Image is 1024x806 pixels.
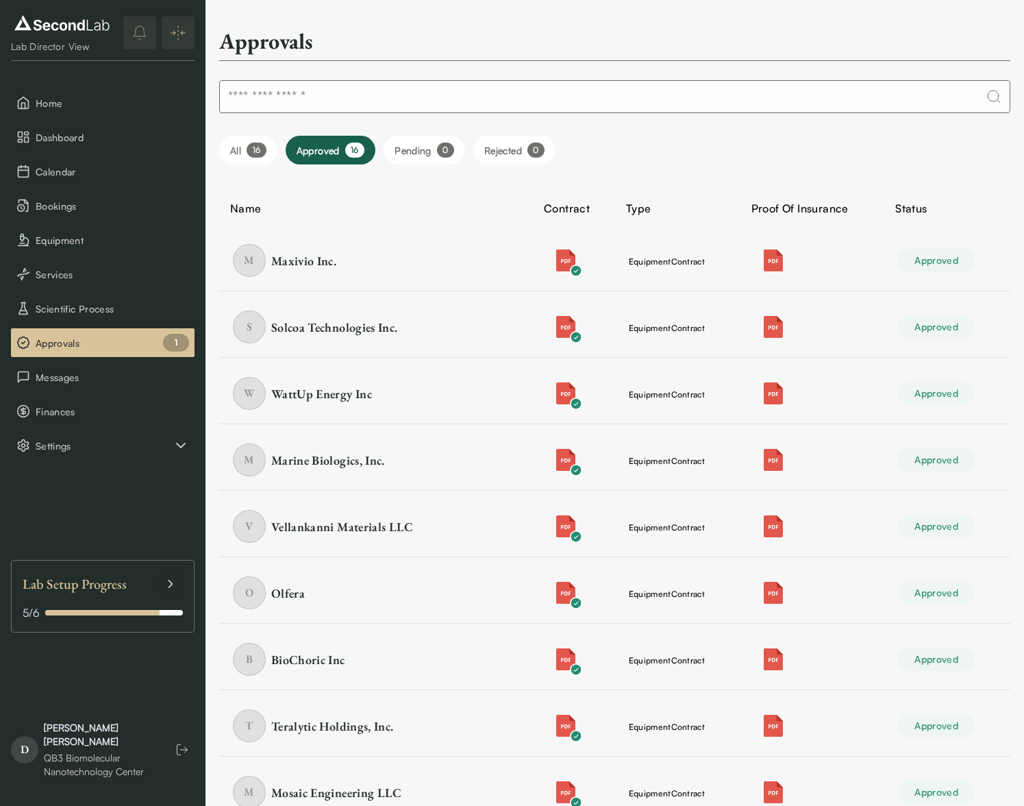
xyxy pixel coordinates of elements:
span: Dashboard [36,130,189,145]
span: Home [36,96,189,110]
button: Filter Rejected bookings [473,136,555,164]
th: Type [615,192,740,225]
button: notifications [123,16,156,49]
img: Check icon for pdf [570,663,582,676]
div: Maxivio Inc. [271,252,336,269]
span: M [233,244,266,277]
span: equipment Contract [629,589,705,599]
a: item Vellankanni Materials LLC [233,510,519,543]
div: 0 [527,143,545,158]
li: Settings [11,431,195,460]
th: Status [884,192,1010,225]
a: item Marine Biologics, Inc. [233,443,519,476]
img: Attachment icon for pdf [555,382,577,404]
span: equipment Contract [629,389,705,400]
img: Check icon for pdf [570,398,582,410]
span: Calendar [36,164,189,179]
button: Calendar [11,157,195,186]
span: equipment Contract [629,788,705,798]
img: Attachment icon for pdf [555,316,577,338]
img: Attachment icon for pdf [762,316,784,338]
th: Contract [533,192,615,225]
img: Attachment icon for pdf [555,449,577,471]
h2: Approvals [219,27,313,55]
div: Marine Biologics, Inc. [271,452,385,469]
th: Name [219,192,533,225]
button: Equipment [11,225,195,254]
div: [PERSON_NAME] [PERSON_NAME] [44,721,156,748]
div: Mosaic Engineering LLC [271,784,402,801]
img: Attachment icon for pdf [555,715,577,737]
img: Check icon for pdf [570,530,582,543]
span: 5 / 6 [23,604,40,621]
div: BioChoric Inc [271,651,345,668]
img: Attachment icon for pdf [762,715,784,737]
div: Solcoa Technologies Inc. [271,319,397,336]
a: item WattUp Energy Inc [233,377,519,410]
div: item Solcoa Technologies Inc. [233,310,519,343]
button: Filter Pending bookings [384,136,465,164]
button: Bookings [11,191,195,220]
span: W [233,377,266,410]
button: Messages [11,363,195,391]
div: Olfera [271,585,305,602]
div: Approved [898,581,975,604]
li: Dashboard [11,123,195,151]
div: Approved [898,249,975,272]
img: Attachment icon for pdf [555,648,577,670]
span: Bookings [36,199,189,213]
a: item Maxivio Inc. [233,244,519,277]
div: Approved [898,515,975,538]
button: Services [11,260,195,289]
button: Home [11,88,195,117]
a: Finances [11,397,195,426]
img: Check icon for pdf [570,464,582,476]
button: Scientific Process [11,294,195,323]
img: Check icon for pdf [570,730,582,742]
a: item Olfera [233,576,519,609]
button: Attachment icon for pdfCheck icon for pdf [547,640,585,679]
span: Settings [36,439,173,453]
img: Attachment icon for pdf [555,582,577,604]
img: Attachment icon for pdf [762,249,784,271]
div: Lab Director View [11,40,113,53]
span: M [233,443,266,476]
span: S [233,310,266,343]
button: Approvals [11,328,195,357]
div: Approved [898,382,975,405]
div: item Teralytic Holdings, Inc. [233,709,519,742]
img: Attachment icon for pdf [762,582,784,604]
img: Attachment icon for pdf [762,648,784,670]
span: Equipment [36,233,189,247]
img: Attachment icon for pdf [762,449,784,471]
button: Attachment icon for pdfCheck icon for pdf [547,574,585,612]
span: equipment Contract [629,655,705,665]
span: Finances [36,404,189,419]
img: Attachment icon for pdf [762,781,784,803]
div: Settings sub items [11,431,195,460]
div: 16 [345,143,365,158]
span: B [233,643,266,676]
div: item BioChoric Inc [233,643,519,676]
span: Lab Setup Progress [23,572,127,596]
img: Attachment icon for pdf [762,515,784,537]
button: Attachment icon for pdfCheck icon for pdf [547,707,585,745]
button: Expand/Collapse sidebar [162,16,195,49]
span: T [233,709,266,742]
button: Attachment icon for pdfCheck icon for pdf [547,374,585,413]
div: Approved [898,448,975,472]
img: Check icon for pdf [570,265,582,277]
img: Check icon for pdf [570,331,582,343]
div: Approved [898,714,975,737]
div: Vellankanni Materials LLC [271,518,414,535]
